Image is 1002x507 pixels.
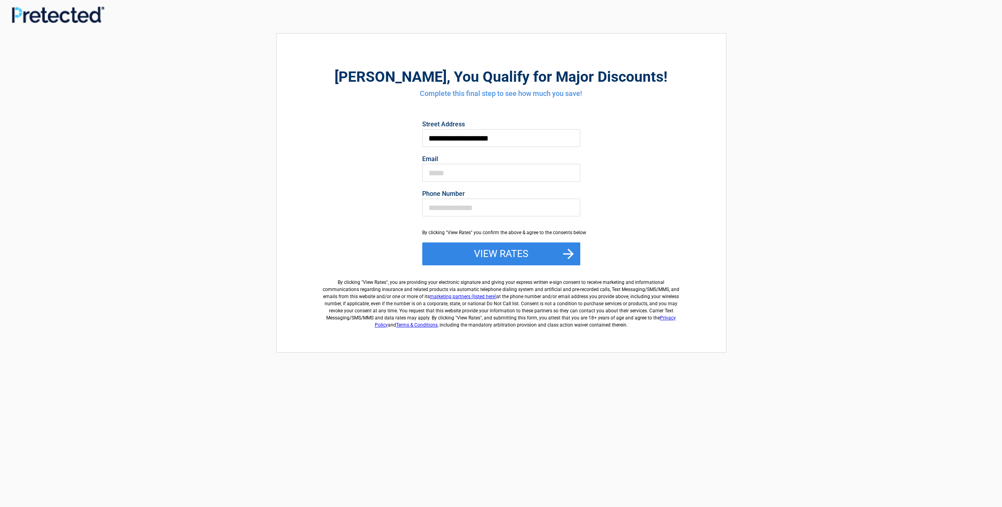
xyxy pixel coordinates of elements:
[375,315,676,328] a: Privacy Policy
[422,229,580,236] div: By clicking "View Rates" you confirm the above & agree to the consents below
[422,121,580,128] label: Street Address
[320,88,682,99] h4: Complete this final step to see how much you save!
[320,67,682,86] h2: , You Qualify for Major Discounts!
[422,191,580,197] label: Phone Number
[422,156,580,162] label: Email
[335,68,447,85] span: [PERSON_NAME]
[422,242,580,265] button: View Rates
[12,6,104,23] img: Main Logo
[396,322,438,328] a: Terms & Conditions
[363,280,386,285] span: View Rates
[320,272,682,329] label: By clicking " ", you are providing your electronic signature and giving your express written e-si...
[430,294,496,299] a: marketing partners (listed here)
